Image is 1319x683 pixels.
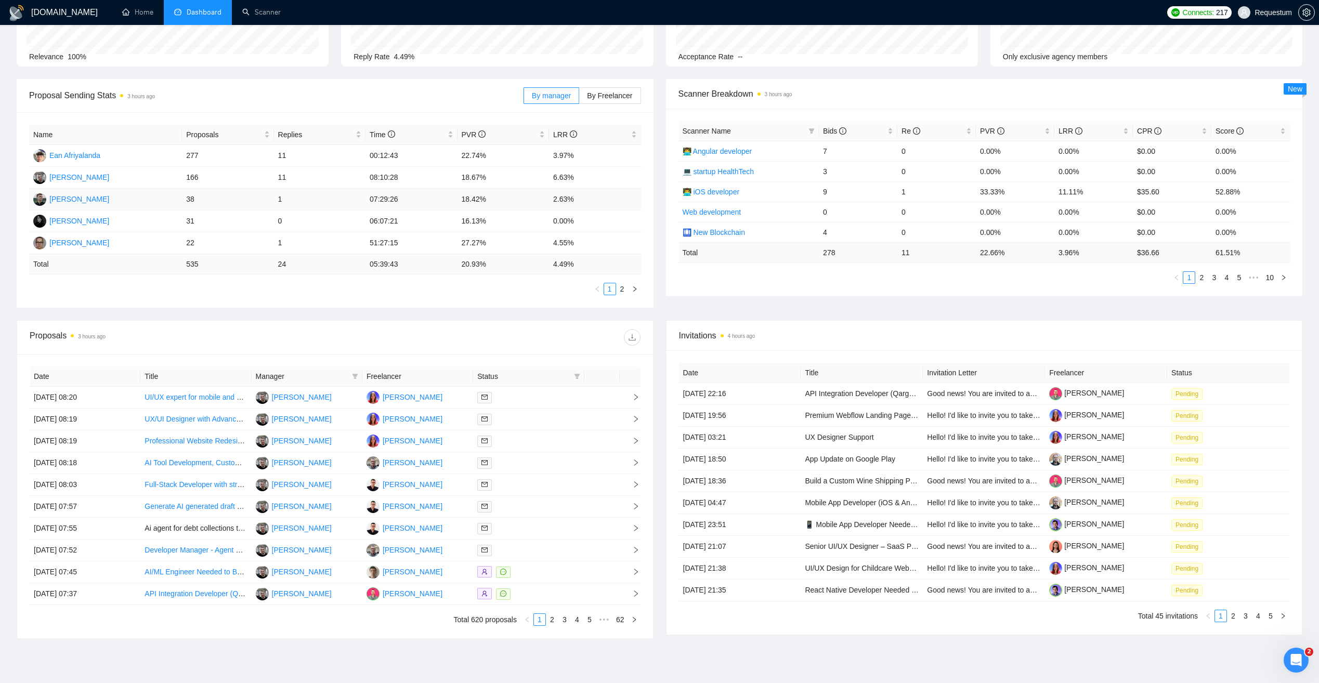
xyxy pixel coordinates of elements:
[145,458,338,467] a: AI Tool Development, Custom Chat GPTS for Lead Magnets
[272,435,332,446] div: [PERSON_NAME]
[632,286,638,292] span: right
[1245,271,1262,284] li: Next 5 Pages
[678,52,734,61] span: Acceptance Rate
[819,141,897,161] td: 7
[145,415,338,423] a: UX/UI Designer with Advanced Figma Skills (Ongoing Work)
[256,414,332,423] a: VL[PERSON_NAME]
[553,130,577,139] span: LRR
[738,52,742,61] span: --
[256,587,269,600] img: VL
[145,546,361,554] a: Developer Manager - Agent Bounty (AI-Powered Security Platform)
[388,130,395,138] span: info-circle
[1049,476,1124,484] a: [PERSON_NAME]
[1208,271,1220,284] li: 3
[367,587,380,600] img: DB
[683,188,740,196] a: 👨‍💻 iOS developer
[256,522,269,535] img: VL
[33,149,46,162] img: EA
[1171,388,1203,400] span: Pending
[256,544,269,557] img: VL
[274,167,365,189] td: 11
[367,566,380,579] img: VS
[1171,411,1207,419] a: Pending
[1054,141,1133,161] td: 0.00%
[1236,127,1244,135] span: info-circle
[1171,520,1207,529] a: Pending
[1049,542,1124,550] a: [PERSON_NAME]
[1171,454,1203,465] span: Pending
[274,125,365,145] th: Replies
[68,52,86,61] span: 100%
[631,616,637,623] span: right
[352,373,358,379] span: filter
[805,411,987,419] a: Premium Webflow Landing Page Design for Deal Soldier
[1171,519,1203,531] span: Pending
[383,588,442,599] div: [PERSON_NAME]
[808,128,815,134] span: filter
[1277,610,1289,622] li: Next Page
[678,87,1290,100] span: Scanner Breakdown
[570,130,577,138] span: info-circle
[481,481,488,488] span: mail
[49,150,100,161] div: Ean Afriyalanda
[628,613,641,626] button: right
[33,238,109,246] a: IK[PERSON_NAME]
[256,502,332,510] a: VL[PERSON_NAME]
[913,127,920,135] span: info-circle
[365,145,457,167] td: 00:12:43
[33,151,100,159] a: EAEan Afriyalanda
[629,283,641,295] button: right
[1171,563,1203,574] span: Pending
[1133,141,1211,161] td: $0.00
[1049,387,1062,400] img: c1eXUdwHc_WaOcbpPFtMJupqop6zdMumv1o7qBBEoYRQ7Y2b-PMuosOa1Pnj0gGm9V
[1262,272,1277,283] a: 10
[383,435,442,446] div: [PERSON_NAME]
[1280,613,1286,619] span: right
[624,329,641,346] button: download
[1173,274,1180,281] span: left
[458,145,549,167] td: 22.74%
[367,522,380,535] img: AK
[49,193,109,205] div: [PERSON_NAME]
[367,392,442,401] a: IP[PERSON_NAME]
[1049,520,1124,528] a: [PERSON_NAME]
[1171,477,1207,485] a: Pending
[976,161,1054,181] td: 0.00%
[272,457,332,468] div: [PERSON_NAME]
[1211,161,1290,181] td: 0.00%
[587,91,632,100] span: By Freelancer
[1049,498,1124,506] a: [PERSON_NAME]
[365,167,457,189] td: 08:10:28
[1195,271,1208,284] li: 2
[383,501,442,512] div: [PERSON_NAME]
[1059,127,1082,135] span: LRR
[33,194,109,203] a: AS[PERSON_NAME]
[997,127,1004,135] span: info-circle
[1227,610,1239,622] a: 2
[1049,453,1062,466] img: c1CX0sMpPSPmItT_3JTUBGNBJRtr8K1-x_-NQrKhniKpWRSneU7vS7muc6DFkfA-qr
[367,502,442,510] a: AK[PERSON_NAME]
[182,167,273,189] td: 166
[1220,271,1233,284] li: 4
[367,480,442,488] a: AK[PERSON_NAME]
[274,145,365,167] td: 11
[1049,584,1062,597] img: c1qrm7vV4WvEeVS0e--M40JV3Z1lcNt3CycQ4ky34xw_WCwHbmw3i7BZVjR_wyEgGO
[1281,274,1287,281] span: right
[1288,85,1302,93] span: New
[805,433,873,441] a: UX Designer Support
[1240,610,1251,622] a: 3
[49,237,109,248] div: [PERSON_NAME]
[272,544,332,556] div: [PERSON_NAME]
[49,215,109,227] div: [PERSON_NAME]
[481,394,488,400] span: mail
[182,125,273,145] th: Proposals
[1049,562,1062,575] img: c1o0rOVReXCKi1bnQSsgHbaWbvfM_HSxWVsvTMtH2C50utd8VeU_52zlHuo4ie9fkT
[272,413,332,425] div: [PERSON_NAME]
[383,391,442,403] div: [PERSON_NAME]
[365,189,457,211] td: 07:29:26
[174,8,181,16] span: dashboard
[256,391,269,404] img: VL
[1239,610,1252,622] li: 3
[33,171,46,184] img: VL
[683,127,731,135] span: Scanner Name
